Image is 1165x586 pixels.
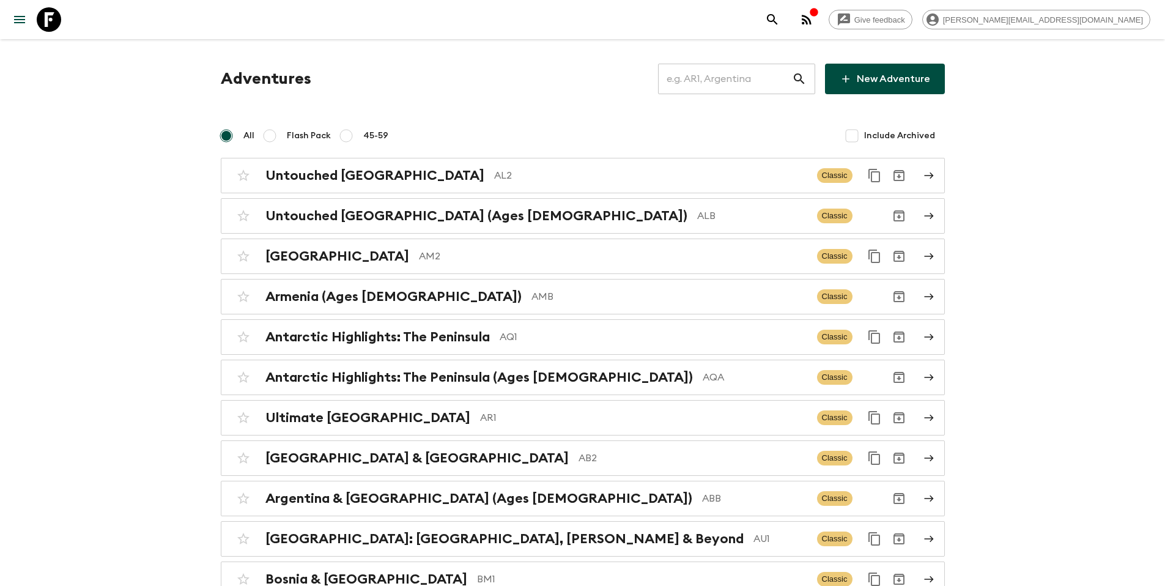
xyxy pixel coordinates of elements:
[936,15,1150,24] span: [PERSON_NAME][EMAIL_ADDRESS][DOMAIN_NAME]
[817,370,852,385] span: Classic
[887,244,911,269] button: Archive
[817,451,852,465] span: Classic
[887,163,911,188] button: Archive
[221,279,945,314] a: Armenia (Ages [DEMOGRAPHIC_DATA])AMBClassicArchive
[697,209,807,223] p: ALB
[221,158,945,193] a: Untouched [GEOGRAPHIC_DATA]AL2ClassicDuplicate for 45-59Archive
[243,130,254,142] span: All
[887,325,911,349] button: Archive
[265,208,687,224] h2: Untouched [GEOGRAPHIC_DATA] (Ages [DEMOGRAPHIC_DATA])
[817,168,852,183] span: Classic
[658,62,792,96] input: e.g. AR1, Argentina
[825,64,945,94] a: New Adventure
[500,330,807,344] p: AQ1
[363,130,388,142] span: 45-59
[817,249,852,264] span: Classic
[864,130,935,142] span: Include Archived
[265,168,484,184] h2: Untouched [GEOGRAPHIC_DATA]
[265,329,490,345] h2: Antarctic Highlights: The Peninsula
[848,15,912,24] span: Give feedback
[862,244,887,269] button: Duplicate for 45-59
[221,400,945,436] a: Ultimate [GEOGRAPHIC_DATA]AR1ClassicDuplicate for 45-59Archive
[221,67,311,91] h1: Adventures
[221,481,945,516] a: Argentina & [GEOGRAPHIC_DATA] (Ages [DEMOGRAPHIC_DATA])ABBClassicArchive
[265,369,693,385] h2: Antarctic Highlights: The Peninsula (Ages [DEMOGRAPHIC_DATA])
[887,365,911,390] button: Archive
[221,239,945,274] a: [GEOGRAPHIC_DATA]AM2ClassicDuplicate for 45-59Archive
[265,531,744,547] h2: [GEOGRAPHIC_DATA]: [GEOGRAPHIC_DATA], [PERSON_NAME] & Beyond
[862,446,887,470] button: Duplicate for 45-59
[221,319,945,355] a: Antarctic Highlights: The PeninsulaAQ1ClassicDuplicate for 45-59Archive
[531,289,807,304] p: AMB
[221,521,945,557] a: [GEOGRAPHIC_DATA]: [GEOGRAPHIC_DATA], [PERSON_NAME] & BeyondAU1ClassicDuplicate for 45-59Archive
[221,440,945,476] a: [GEOGRAPHIC_DATA] & [GEOGRAPHIC_DATA]AB2ClassicDuplicate for 45-59Archive
[887,446,911,470] button: Archive
[817,330,852,344] span: Classic
[703,370,807,385] p: AQA
[265,491,692,506] h2: Argentina & [GEOGRAPHIC_DATA] (Ages [DEMOGRAPHIC_DATA])
[579,451,807,465] p: AB2
[817,532,852,546] span: Classic
[287,130,331,142] span: Flash Pack
[221,198,945,234] a: Untouched [GEOGRAPHIC_DATA] (Ages [DEMOGRAPHIC_DATA])ALBClassicArchive
[862,527,887,551] button: Duplicate for 45-59
[887,406,911,430] button: Archive
[862,163,887,188] button: Duplicate for 45-59
[829,10,912,29] a: Give feedback
[753,532,807,546] p: AU1
[265,410,470,426] h2: Ultimate [GEOGRAPHIC_DATA]
[760,7,785,32] button: search adventures
[265,289,522,305] h2: Armenia (Ages [DEMOGRAPHIC_DATA])
[480,410,807,425] p: AR1
[817,209,852,223] span: Classic
[817,289,852,304] span: Classic
[817,410,852,425] span: Classic
[887,204,911,228] button: Archive
[887,527,911,551] button: Archive
[862,406,887,430] button: Duplicate for 45-59
[265,248,409,264] h2: [GEOGRAPHIC_DATA]
[221,360,945,395] a: Antarctic Highlights: The Peninsula (Ages [DEMOGRAPHIC_DATA])AQAClassicArchive
[887,486,911,511] button: Archive
[265,450,569,466] h2: [GEOGRAPHIC_DATA] & [GEOGRAPHIC_DATA]
[862,325,887,349] button: Duplicate for 45-59
[494,168,807,183] p: AL2
[419,249,807,264] p: AM2
[817,491,852,506] span: Classic
[922,10,1150,29] div: [PERSON_NAME][EMAIL_ADDRESS][DOMAIN_NAME]
[887,284,911,309] button: Archive
[702,491,807,506] p: ABB
[7,7,32,32] button: menu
